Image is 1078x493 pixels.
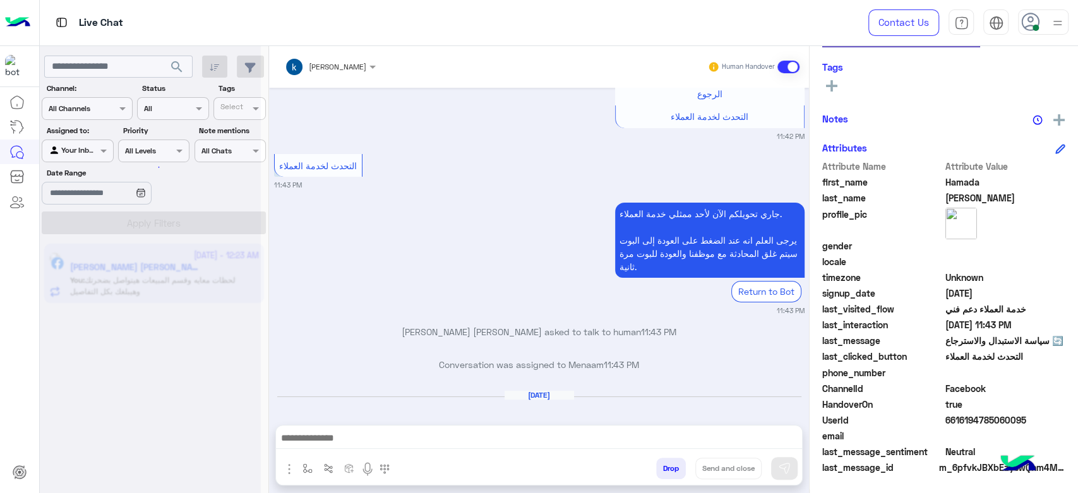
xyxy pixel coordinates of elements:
small: 11:43 PM [274,180,302,190]
span: ChannelId [822,382,943,395]
span: التحدث لخدمة العملاء [279,160,357,171]
span: null [945,429,1066,443]
span: [PERSON_NAME] [309,62,366,71]
img: make a call [380,464,390,474]
span: Abdelrahman Tarraf [945,191,1066,205]
span: 11:43 PM [641,326,676,337]
small: 11:42 PM [777,131,805,141]
span: m_6pfvkJBXbEzyswQnm4MJxzrwZQXd8AKDroELZ7963M69V0M0cxGLDR5ONNMQSAw3ScMcY5PKuiWcXOWTnPldWw [939,461,1065,474]
span: Unknown [945,271,1066,284]
span: last_message_id [822,461,937,474]
h6: Notes [822,113,848,124]
button: Send and close [695,458,762,479]
img: tab [54,15,69,30]
span: التحدث لخدمة العملاء [671,111,748,122]
span: email [822,429,943,443]
a: tab [949,9,974,36]
img: 713415422032625 [5,55,28,78]
span: first_name [822,175,943,189]
img: Trigger scenario [323,463,333,473]
p: Conversation was assigned to Menaam [274,358,805,371]
img: send voice note [360,461,375,477]
span: timezone [822,271,943,284]
small: 11:43 PM [777,306,805,316]
span: 0 [945,382,1066,395]
p: 6/10/2025, 11:43 PM [615,203,805,278]
span: Attribute Value [945,160,1066,173]
h6: Attributes [822,142,867,153]
img: select flow [302,463,313,473]
img: tab [989,16,1003,30]
span: true [945,398,1066,411]
img: Logo [5,9,30,36]
span: 🔄 سياسة الاستبدال والاسترجاع [945,334,1066,347]
img: picture [945,208,977,239]
span: profile_pic [822,208,943,237]
button: Drop [656,458,686,479]
p: Live Chat [79,15,123,32]
small: Human Handover [722,62,775,72]
span: signup_date [822,287,943,300]
img: hulul-logo.png [996,443,1040,487]
div: Return to Bot [731,281,801,302]
span: phone_number [822,366,943,379]
button: create order [339,458,360,478]
span: last_interaction [822,318,943,331]
span: 6616194785060095 [945,413,1066,427]
span: HandoverOn [822,398,943,411]
div: Select [219,101,243,116]
img: profile [1050,15,1065,31]
span: 2025-10-06T20:43:07.38Z [945,318,1066,331]
h6: [DATE] [505,391,574,400]
img: add [1053,114,1065,126]
span: last_visited_flow [822,302,943,316]
button: select flow [297,458,318,478]
span: 2024-10-19T19:57:30.831Z [945,287,1066,300]
span: خدمة العملاء دعم فني [945,302,1066,316]
span: Hamada [945,175,1066,189]
span: gender [822,239,943,252]
a: Contact Us [868,9,939,36]
img: create order [344,463,354,473]
span: last_clicked_button [822,350,943,363]
span: Attribute Name [822,160,943,173]
span: last_message [822,334,943,347]
span: last_message_sentiment [822,445,943,458]
img: send message [778,462,791,475]
div: loading... [139,156,161,178]
span: UserId [822,413,943,427]
img: send attachment [282,461,297,477]
span: null [945,239,1066,252]
span: last_name [822,191,943,205]
button: Trigger scenario [318,458,339,478]
img: notes [1033,115,1043,125]
span: null [945,366,1066,379]
span: 0 [945,445,1066,458]
h6: Tags [822,61,1065,73]
span: null [945,255,1066,268]
span: التحدث لخدمة العملاء [945,350,1066,363]
span: 11:43 PM [604,359,639,370]
span: locale [822,255,943,268]
img: tab [954,16,969,30]
span: الرجوع [697,88,722,99]
p: [PERSON_NAME] [PERSON_NAME] asked to talk to human [274,325,805,338]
